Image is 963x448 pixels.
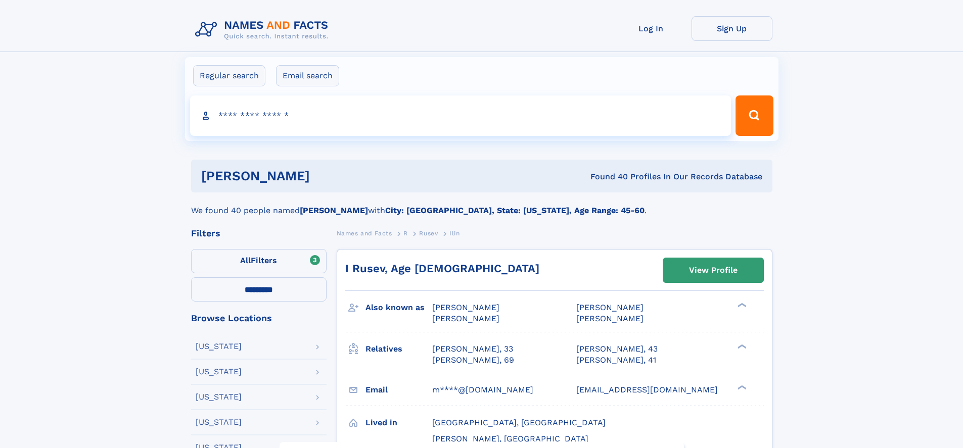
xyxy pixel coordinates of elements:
[196,368,242,376] div: [US_STATE]
[432,343,513,355] a: [PERSON_NAME], 33
[736,95,773,136] button: Search Button
[193,65,265,86] label: Regular search
[735,343,747,350] div: ❯
[576,355,656,366] a: [PERSON_NAME], 41
[432,355,514,366] a: [PERSON_NAME], 69
[576,314,644,323] span: [PERSON_NAME]
[611,16,692,41] a: Log In
[365,299,432,316] h3: Also known as
[337,227,392,239] a: Names and Facts
[576,303,644,312] span: [PERSON_NAME]
[419,230,438,237] span: Rusev
[191,229,327,238] div: Filters
[191,192,772,217] div: We found 40 people named with .
[432,303,499,312] span: [PERSON_NAME]
[365,414,432,431] h3: Lived in
[692,16,772,41] a: Sign Up
[432,314,499,323] span: [PERSON_NAME]
[240,256,251,265] span: All
[432,434,588,443] span: [PERSON_NAME], [GEOGRAPHIC_DATA]
[365,381,432,399] h3: Email
[450,171,762,182] div: Found 40 Profiles In Our Records Database
[345,262,539,275] a: I Rusev, Age [DEMOGRAPHIC_DATA]
[576,343,658,355] a: [PERSON_NAME], 43
[403,230,408,237] span: R
[191,249,327,273] label: Filters
[735,384,747,390] div: ❯
[449,230,460,237] span: Ilin
[276,65,339,86] label: Email search
[576,385,718,394] span: [EMAIL_ADDRESS][DOMAIN_NAME]
[196,342,242,351] div: [US_STATE]
[403,227,408,239] a: R
[201,170,450,182] h1: [PERSON_NAME]
[365,340,432,358] h3: Relatives
[419,227,438,239] a: Rusev
[196,393,242,401] div: [US_STATE]
[663,258,763,282] a: View Profile
[196,418,242,426] div: [US_STATE]
[191,314,327,323] div: Browse Locations
[432,418,606,427] span: [GEOGRAPHIC_DATA], [GEOGRAPHIC_DATA]
[385,206,645,215] b: City: [GEOGRAPHIC_DATA], State: [US_STATE], Age Range: 45-60
[190,95,731,136] input: search input
[735,302,747,309] div: ❯
[689,259,738,282] div: View Profile
[191,16,337,43] img: Logo Names and Facts
[300,206,368,215] b: [PERSON_NAME]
